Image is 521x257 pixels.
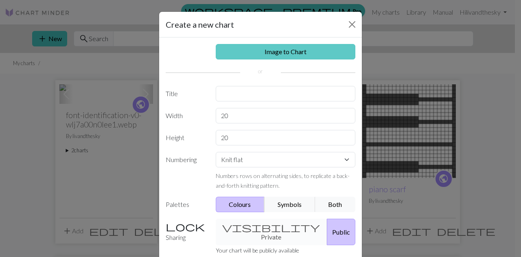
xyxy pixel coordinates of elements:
[161,152,211,190] label: Numbering
[216,172,350,189] small: Numbers rows on alternating sides, to replicate a back-and-forth knitting pattern.
[161,108,211,123] label: Width
[315,197,356,212] button: Both
[166,18,234,31] h5: Create a new chart
[161,86,211,101] label: Title
[264,197,315,212] button: Symbols
[216,44,356,59] a: Image to Chart
[161,219,211,245] label: Sharing
[161,197,211,212] label: Palettes
[216,197,265,212] button: Colours
[161,130,211,145] label: Height
[346,18,359,31] button: Close
[216,247,299,254] small: Your chart will be publicly available
[327,219,355,245] button: Public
